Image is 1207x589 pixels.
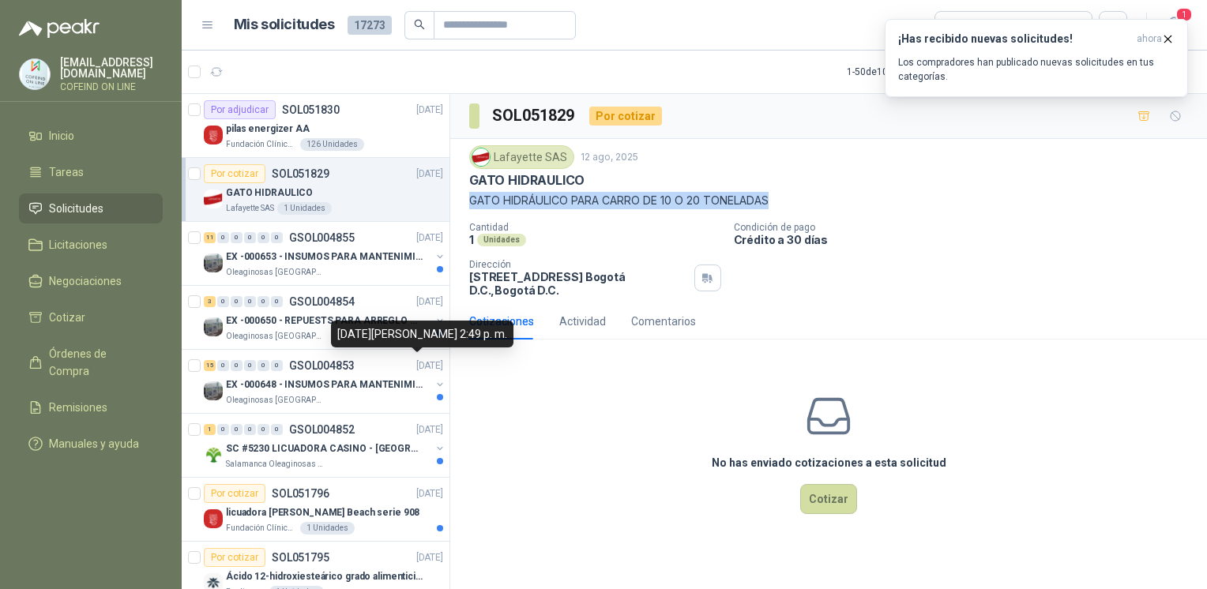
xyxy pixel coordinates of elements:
p: EX -000653 - INSUMOS PARA MANTENIMIENTO A CADENAS [226,249,423,264]
p: [DATE] [416,486,443,501]
a: Inicio [19,121,163,151]
div: Por adjudicar [204,100,276,119]
div: 0 [271,296,283,307]
div: Unidades [477,234,526,246]
h3: ¡Has recibido nuevas solicitudes! [898,32,1130,46]
div: Por cotizar [204,548,265,567]
button: Cotizar [800,484,857,514]
p: [EMAIL_ADDRESS][DOMAIN_NAME] [60,57,163,79]
div: Todas [945,17,978,34]
p: Crédito a 30 días [734,233,1201,246]
img: Company Logo [20,59,50,89]
img: Company Logo [204,317,223,336]
p: EX -000650 - REPUESTS PARA ARREGLO BOMBA DE PLANTA [226,313,423,328]
div: Por cotizar [204,484,265,503]
h3: No has enviado cotizaciones a esta solicitud [712,454,946,471]
p: Fundación Clínica Shaio [226,138,297,151]
img: Company Logo [204,381,223,400]
a: 15 0 0 0 0 0 GSOL004853[DATE] Company LogoEX -000648 - INSUMOS PARA MANTENIMIENITO MECANICOOleagi... [204,356,446,407]
p: GSOL004852 [289,424,355,435]
p: Fundación Clínica Shaio [226,522,297,535]
p: GATO HIDRAULICO [469,172,585,189]
div: 0 [244,360,256,371]
p: SC #5230 LICUADORA CASINO - [GEOGRAPHIC_DATA] [226,441,423,456]
p: Oleaginosas [GEOGRAPHIC_DATA][PERSON_NAME] [226,330,325,343]
p: Condición de pago [734,222,1201,233]
a: Negociaciones [19,266,163,296]
p: GSOL004855 [289,232,355,243]
div: 0 [271,424,283,435]
a: Remisiones [19,392,163,422]
span: Solicitudes [49,200,103,217]
span: Remisiones [49,399,107,416]
a: Manuales y ayuda [19,429,163,459]
p: SOL051829 [272,168,329,179]
div: 3 [204,296,216,307]
span: Licitaciones [49,236,107,253]
div: 0 [217,232,229,243]
p: SOL051796 [272,488,329,499]
h3: SOL051829 [492,103,577,128]
div: 0 [231,360,243,371]
p: [DATE] [416,550,443,565]
span: 17273 [348,16,392,35]
div: 126 Unidades [300,138,364,151]
a: Órdenes de Compra [19,339,163,386]
a: Por cotizarSOL051796[DATE] Company Logolicuadora [PERSON_NAME] Beach serie 908Fundación Clínica S... [182,478,449,542]
p: [DATE] [416,103,443,118]
a: Licitaciones [19,230,163,260]
p: [DATE] [416,294,443,310]
p: 1 [469,233,474,246]
div: 0 [258,232,269,243]
span: ahora [1137,32,1162,46]
div: Actividad [559,313,606,330]
p: Ácido 12-hidroxiesteárico grado alimenticio por kg [226,569,423,584]
div: 0 [244,232,256,243]
div: 0 [258,296,269,307]
div: 0 [231,296,243,307]
p: 12 ago, 2025 [581,150,638,165]
div: 0 [271,360,283,371]
div: 0 [271,232,283,243]
div: Cotizaciones [469,313,534,330]
img: Company Logo [204,253,223,272]
p: Oleaginosas [GEOGRAPHIC_DATA][PERSON_NAME] [226,266,325,279]
button: 1 [1160,11,1188,39]
p: EX -000648 - INSUMOS PARA MANTENIMIENITO MECANICO [226,377,423,392]
div: Lafayette SAS [469,145,574,169]
p: [DATE] [416,358,443,373]
a: 3 0 0 0 0 0 GSOL004854[DATE] Company LogoEX -000650 - REPUESTS PARA ARREGLO BOMBA DE PLANTAOleagi... [204,292,446,343]
div: 0 [231,232,243,243]
img: Company Logo [204,126,223,144]
p: SOL051795 [272,552,329,563]
span: Negociaciones [49,272,122,290]
span: search [414,19,425,30]
span: Inicio [49,127,74,144]
p: Dirección [469,259,688,270]
a: Por cotizarSOL051829[DATE] Company LogoGATO HIDRAULICOLafayette SAS1 Unidades [182,158,449,222]
span: Tareas [49,163,84,181]
div: [DATE][PERSON_NAME] 2:49 p. m. [331,321,513,347]
div: 0 [244,296,256,307]
a: 1 0 0 0 0 0 GSOL004852[DATE] Company LogoSC #5230 LICUADORA CASINO - [GEOGRAPHIC_DATA]Salamanca O... [204,420,446,471]
div: 0 [231,424,243,435]
p: pilas energizer AA [226,122,310,137]
p: GSOL004853 [289,360,355,371]
p: Lafayette SAS [226,202,274,215]
span: Órdenes de Compra [49,345,148,380]
p: Los compradores han publicado nuevas solicitudes en tus categorías. [898,55,1175,84]
a: Solicitudes [19,193,163,223]
div: 1 Unidades [300,522,355,535]
p: [DATE] [416,231,443,246]
div: 11 [204,232,216,243]
a: Cotizar [19,302,163,332]
button: ¡Has recibido nuevas solicitudes!ahora Los compradores han publicado nuevas solicitudes en tus ca... [885,19,1188,97]
div: 1 [204,424,216,435]
p: GATO HIDRÁULICO PARA CARRO DE 10 O 20 TONELADAS [469,192,1188,209]
div: 0 [244,424,256,435]
div: Por cotizar [204,164,265,183]
div: Por cotizar [589,107,662,126]
p: GSOL004854 [289,296,355,307]
a: Por adjudicarSOL051830[DATE] Company Logopilas energizer AAFundación Clínica Shaio126 Unidades [182,94,449,158]
img: Company Logo [204,189,223,208]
